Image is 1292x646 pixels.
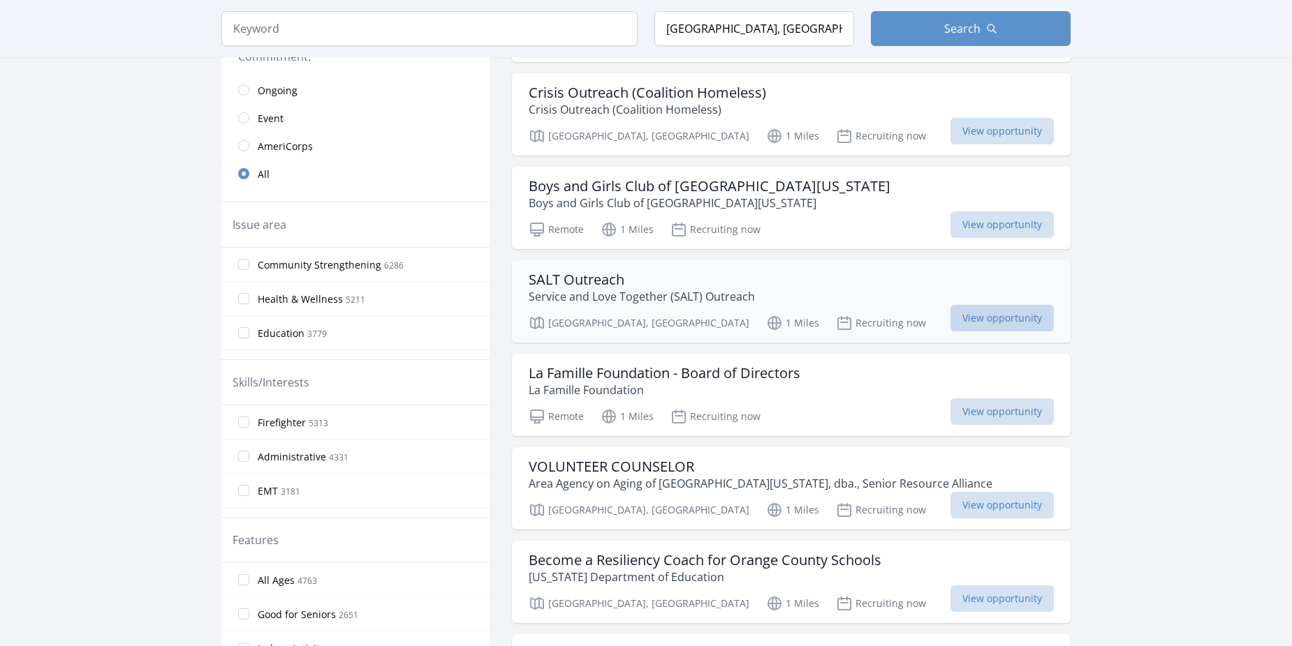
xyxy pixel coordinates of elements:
[238,451,249,462] input: Administrative 4331
[529,475,992,492] p: Area Agency on Aging of [GEOGRAPHIC_DATA][US_STATE], dba., Senior Resource Alliance
[766,595,819,612] p: 1 Miles
[346,294,365,306] span: 5211
[529,101,766,118] p: Crisis Outreach (Coalition Homeless)
[529,552,881,569] h3: Become a Resiliency Coach for Orange County Schools
[258,292,343,306] span: Health & Wellness
[221,160,490,188] a: All
[512,354,1071,436] a: La Famille Foundation - Board of Directors La Famille Foundation Remote 1 Miles Recruiting now Vi...
[529,221,584,238] p: Remote
[221,104,490,132] a: Event
[950,305,1054,331] span: View opportunity
[529,365,800,382] h3: La Famille Foundation - Board of Directors
[298,575,317,587] span: 4763
[950,585,1054,612] span: View opportunity
[529,84,766,101] h3: Crisis Outreach (Coalition Homeless)
[766,315,819,331] p: 1 Miles
[258,167,270,181] span: All
[950,398,1054,425] span: View opportunity
[529,569,881,585] p: [US_STATE] Department of Education
[512,73,1071,156] a: Crisis Outreach (Coalition Homeless) Crisis Outreach (Coalition Homeless) [GEOGRAPHIC_DATA], [GEO...
[309,417,328,429] span: 5313
[529,288,755,305] p: Service and Love Together (SALT) Outreach
[512,541,1071,623] a: Become a Resiliency Coach for Orange County Schools [US_STATE] Department of Education [GEOGRAPHI...
[529,502,749,518] p: [GEOGRAPHIC_DATA], [GEOGRAPHIC_DATA]
[950,118,1054,144] span: View opportunity
[238,608,249,619] input: Good for Seniors 2651
[512,260,1071,343] a: SALT Outreach Service and Love Together (SALT) Outreach [GEOGRAPHIC_DATA], [GEOGRAPHIC_DATA] 1 Mi...
[529,458,992,475] h3: VOLUNTEER COUNSELOR
[512,447,1071,529] a: VOLUNTEER COUNSELOR Area Agency on Aging of [GEOGRAPHIC_DATA][US_STATE], dba., Senior Resource Al...
[529,128,749,144] p: [GEOGRAPHIC_DATA], [GEOGRAPHIC_DATA]
[329,451,348,463] span: 4331
[258,112,284,126] span: Event
[258,416,306,430] span: Firefighter
[601,221,654,238] p: 1 Miles
[836,595,926,612] p: Recruiting now
[307,328,327,340] span: 3779
[258,326,304,340] span: Education
[221,76,490,104] a: Ongoing
[529,595,749,612] p: [GEOGRAPHIC_DATA], [GEOGRAPHIC_DATA]
[529,382,800,398] p: La Famille Foundation
[950,211,1054,238] span: View opportunity
[529,195,890,211] p: Boys and Girls Club of [GEOGRAPHIC_DATA][US_STATE]
[512,167,1071,249] a: Boys and Girls Club of [GEOGRAPHIC_DATA][US_STATE] Boys and Girls Club of [GEOGRAPHIC_DATA][US_ST...
[221,132,490,160] a: AmeriCorps
[281,486,300,497] span: 3181
[238,259,249,270] input: Community Strengthening 6286
[766,128,819,144] p: 1 Miles
[836,128,926,144] p: Recruiting now
[238,416,249,428] input: Firefighter 5313
[221,11,638,46] input: Keyword
[233,374,309,391] legend: Skills/Interests
[670,408,761,425] p: Recruiting now
[384,260,404,271] span: 6286
[233,216,286,233] legend: Issue area
[529,178,890,195] h3: Boys and Girls Club of [GEOGRAPHIC_DATA][US_STATE]
[601,408,654,425] p: 1 Miles
[258,573,295,587] span: All Ages
[529,271,755,288] h3: SALT Outreach
[670,221,761,238] p: Recruiting now
[258,140,313,153] span: AmeriCorps
[238,293,249,304] input: Health & Wellness 5211
[258,258,381,272] span: Community Strengthening
[529,315,749,331] p: [GEOGRAPHIC_DATA], [GEOGRAPHIC_DATA]
[944,20,981,37] span: Search
[766,502,819,518] p: 1 Miles
[238,485,249,496] input: EMT 3181
[654,11,854,46] input: Location
[871,11,1071,46] button: Search
[950,492,1054,518] span: View opportunity
[339,609,358,621] span: 2651
[258,84,298,98] span: Ongoing
[836,315,926,331] p: Recruiting now
[836,502,926,518] p: Recruiting now
[238,574,249,585] input: All Ages 4763
[258,608,336,622] span: Good for Seniors
[529,408,584,425] p: Remote
[258,450,326,464] span: Administrative
[233,532,279,548] legend: Features
[238,327,249,338] input: Education 3779
[258,484,278,498] span: EMT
